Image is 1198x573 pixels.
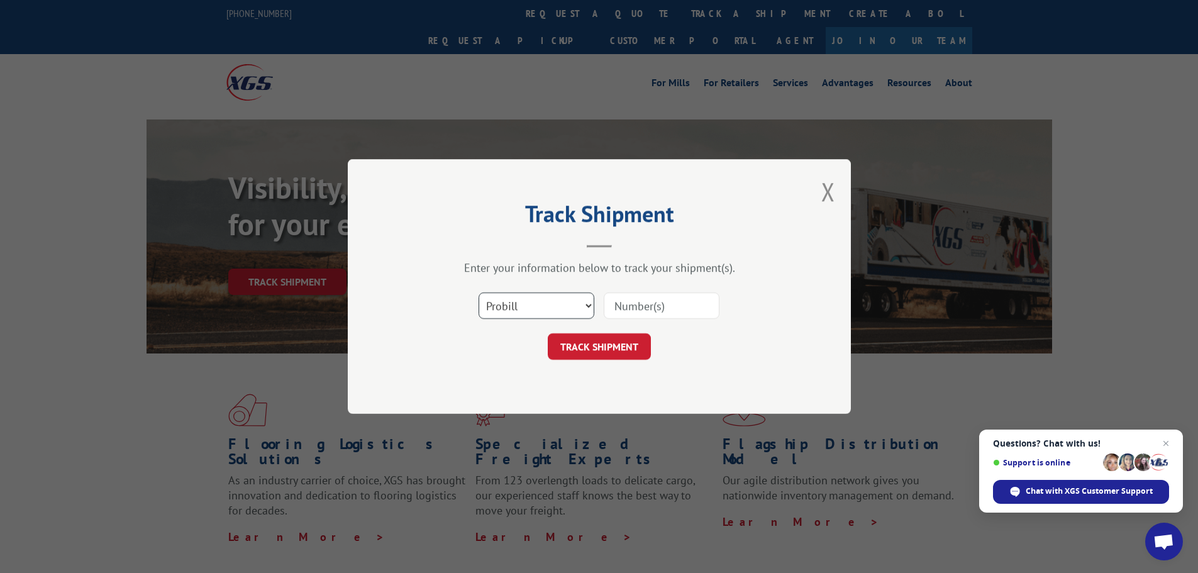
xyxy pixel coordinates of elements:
[821,175,835,208] button: Close modal
[604,292,719,319] input: Number(s)
[411,205,788,229] h2: Track Shipment
[1145,523,1183,560] div: Open chat
[993,480,1169,504] div: Chat with XGS Customer Support
[1026,486,1153,497] span: Chat with XGS Customer Support
[993,438,1169,448] span: Questions? Chat with us!
[1158,436,1173,451] span: Close chat
[411,260,788,275] div: Enter your information below to track your shipment(s).
[993,458,1099,467] span: Support is online
[548,333,651,360] button: TRACK SHIPMENT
